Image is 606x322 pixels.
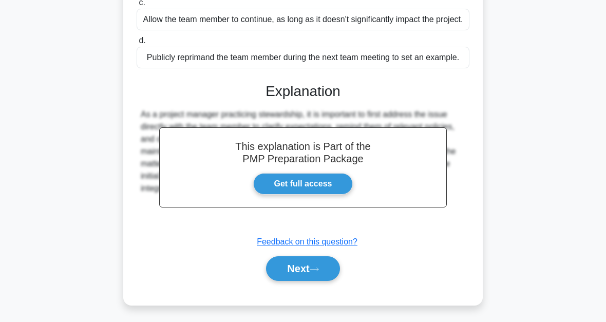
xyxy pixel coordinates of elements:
[257,237,357,246] a: Feedback on this question?
[253,173,353,195] a: Get full access
[141,108,465,195] div: As a project manager practicing stewardship, it is important to first address the issue directly ...
[139,36,145,45] span: d.
[137,9,469,30] div: Allow the team member to continue, as long as it doesn't significantly impact the project.
[266,256,339,281] button: Next
[143,83,463,100] h3: Explanation
[137,47,469,68] div: Publicly reprimand the team member during the next team meeting to set an example.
